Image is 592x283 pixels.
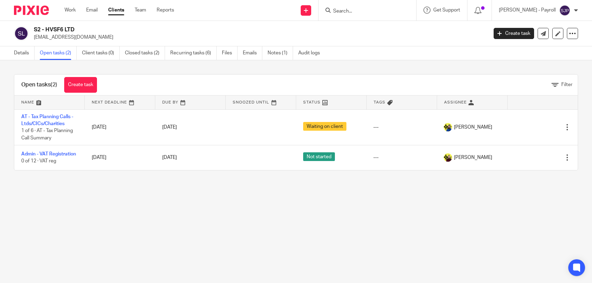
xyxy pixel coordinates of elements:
span: Status [303,100,321,104]
span: Waiting on client [303,122,346,131]
span: Not started [303,152,335,161]
img: Megan-Starbridge.jpg [444,153,452,162]
a: Files [222,46,238,60]
a: Details [14,46,35,60]
span: [PERSON_NAME] [454,124,492,131]
a: Audit logs [298,46,325,60]
a: Recurring tasks (6) [170,46,217,60]
a: Create task [64,77,97,93]
span: 0 of 12 · VAT reg [21,159,56,164]
span: Filter [561,82,572,87]
span: Tags [374,100,385,104]
a: Create task [494,28,534,39]
a: Emails [243,46,262,60]
span: Snoozed Until [233,100,269,104]
a: Clients [108,7,124,14]
div: --- [373,154,430,161]
td: [DATE] [85,145,155,170]
span: [DATE] [162,155,177,160]
td: [DATE] [85,109,155,145]
a: Team [135,7,146,14]
img: Pixie [14,6,49,15]
a: Closed tasks (2) [125,46,165,60]
span: [PERSON_NAME] [454,154,492,161]
a: Admin - VAT Registration [21,152,76,156]
a: Reports [157,7,174,14]
a: Notes (1) [268,46,293,60]
a: Open tasks (2) [40,46,77,60]
a: Work [65,7,76,14]
a: Client tasks (0) [82,46,120,60]
input: Search [332,8,395,15]
div: --- [373,124,430,131]
img: svg%3E [14,26,29,41]
span: (2) [51,82,57,87]
h2: S2 - HVSF6 LTD [34,26,393,33]
span: 1 of 6 · AT - Tax Planning Call Summary [21,128,73,140]
p: [PERSON_NAME] - Payroll [499,7,556,14]
span: [DATE] [162,125,177,130]
img: Bobo-Starbridge%201.jpg [444,123,452,131]
a: Email [86,7,98,14]
span: Get Support [433,8,460,13]
img: svg%3E [559,5,570,16]
a: AT - Tax Planning Calls - Ltds/CICs/Charities [21,114,73,126]
p: [EMAIL_ADDRESS][DOMAIN_NAME] [34,34,483,41]
h1: Open tasks [21,81,57,89]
